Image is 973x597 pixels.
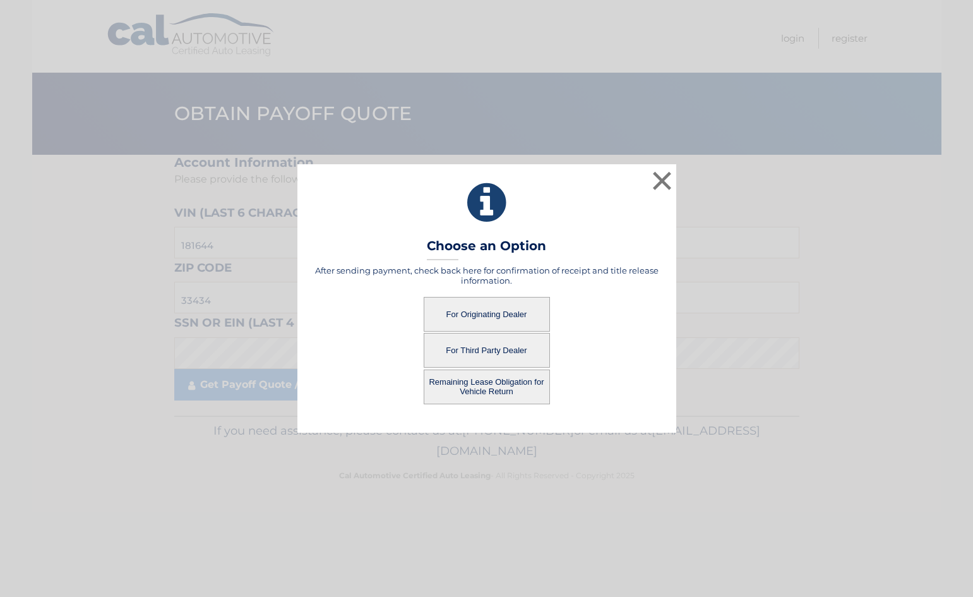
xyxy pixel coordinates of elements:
h3: Choose an Option [427,238,546,260]
button: Remaining Lease Obligation for Vehicle Return [424,370,550,404]
button: For Third Party Dealer [424,333,550,368]
button: × [650,168,675,193]
h5: After sending payment, check back here for confirmation of receipt and title release information. [313,265,660,286]
button: For Originating Dealer [424,297,550,332]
